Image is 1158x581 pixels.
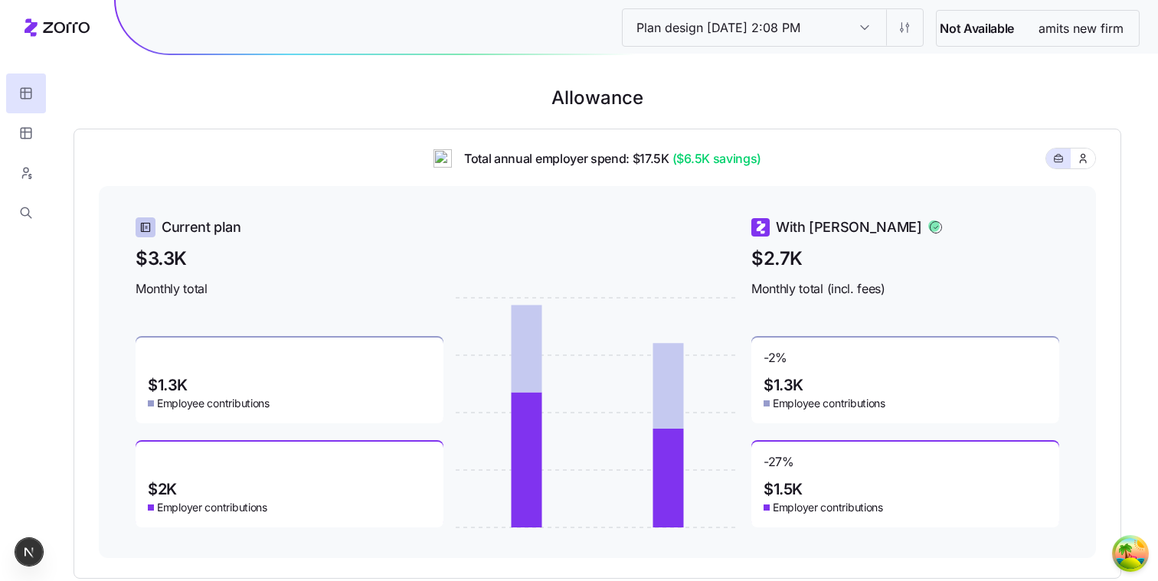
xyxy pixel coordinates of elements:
span: Monthly total [136,279,443,299]
span: $2K [148,481,177,497]
span: amits new firm [1026,19,1136,38]
span: $1.3K [148,377,188,393]
span: ($6.5K savings) [669,149,761,168]
span: With [PERSON_NAME] [776,217,922,238]
span: $1.3K [764,377,803,393]
img: ai-icon.png [433,149,452,168]
span: Employer contributions [157,500,267,515]
span: Employee contributions [773,396,885,411]
button: Settings [886,9,923,46]
span: $3.3K [136,244,443,273]
span: $1.5K [764,481,803,497]
span: Employee contributions [157,396,270,411]
span: -2 % [764,350,787,374]
span: Not Available [940,19,1014,38]
span: -27 % [764,454,794,478]
span: $2.7K [751,244,1059,273]
span: Monthly total (incl. fees) [751,279,1059,299]
span: Total annual employer spend: $17.5K [452,149,761,168]
span: Current plan [162,217,241,238]
h1: Allowance [74,80,1121,116]
span: Employer contributions [773,500,883,515]
button: Open Tanstack query devtools [1115,538,1146,569]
